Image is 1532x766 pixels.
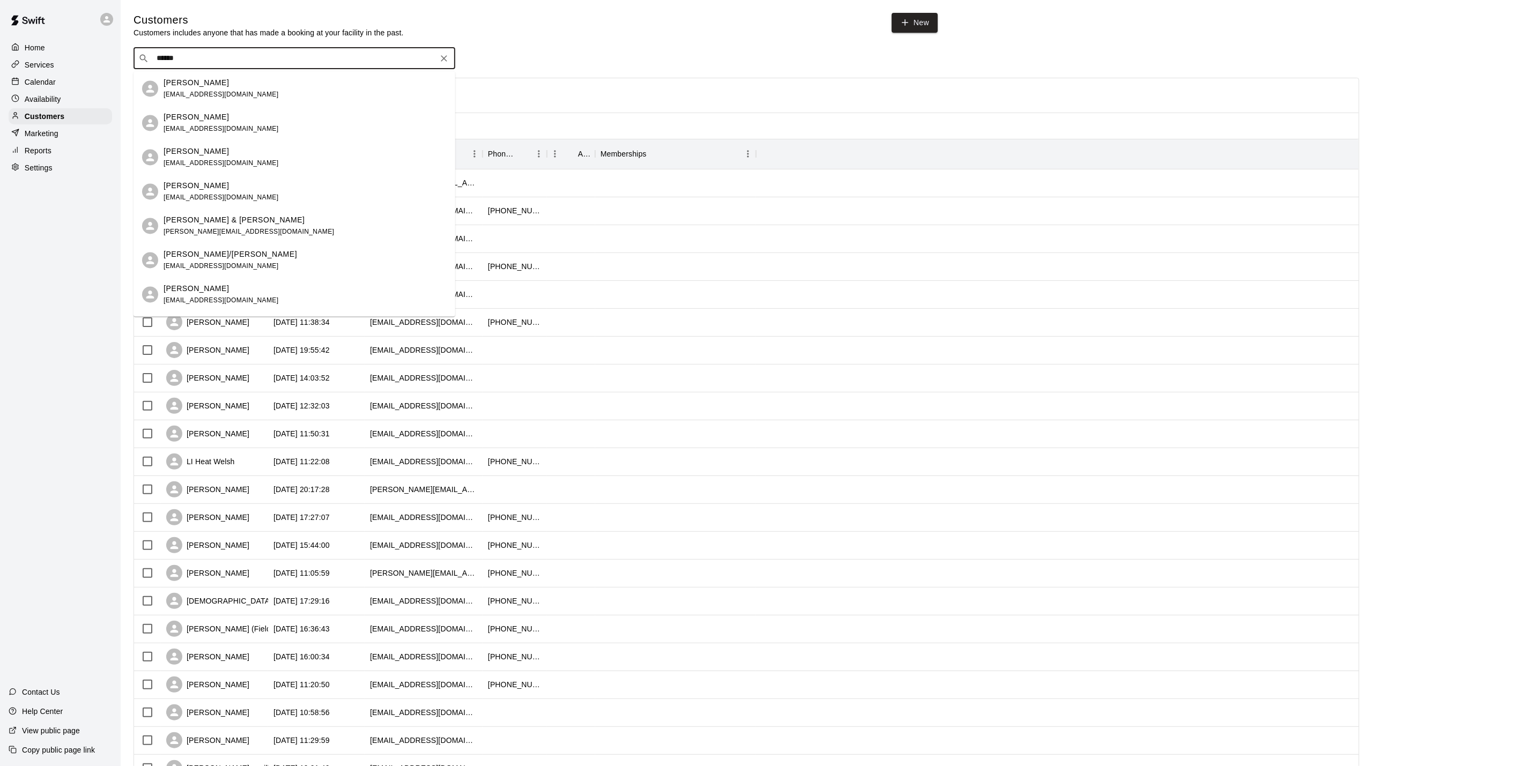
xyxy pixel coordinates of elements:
[142,252,158,269] div: Mason/Logan Terrana
[488,568,542,578] div: +16318752200
[370,400,477,411] div: leslieme@gmail.com
[164,125,279,132] span: [EMAIL_ADDRESS][DOMAIN_NAME]
[273,456,330,467] div: 2025-09-05 11:22:08
[166,676,249,693] div: [PERSON_NAME]
[370,456,477,467] div: stefaniewelsh9@gmail.com
[436,51,452,66] button: Clear
[22,725,80,736] p: View public page
[370,484,477,495] div: james.carlo2027@gmail.com
[370,512,477,523] div: josephdecelemente@gmail.com
[166,509,249,525] div: [PERSON_NAME]
[25,42,45,53] p: Home
[9,40,112,56] a: Home
[9,74,112,90] a: Calendar
[516,146,531,161] button: Sort
[25,60,54,70] p: Services
[488,139,516,169] div: Phone Number
[164,228,334,235] span: [PERSON_NAME][EMAIL_ADDRESS][DOMAIN_NAME]
[134,27,404,38] p: Customers includes anyone that has made a booking at your facility in the past.
[273,596,330,606] div: 2025-09-02 17:29:16
[488,596,542,606] div: +16312356047
[164,91,279,98] span: [EMAIL_ADDRESS][DOMAIN_NAME]
[164,180,229,191] p: [PERSON_NAME]
[164,111,229,123] p: [PERSON_NAME]
[488,651,542,662] div: +16314567045
[740,146,756,162] button: Menu
[370,345,477,355] div: micahelkbrooks76@gmail.com
[273,512,330,523] div: 2025-09-04 17:27:07
[25,94,61,105] p: Availability
[25,128,58,139] p: Marketing
[273,317,330,328] div: 2025-09-08 11:38:34
[142,150,158,166] div: Logan Paredes
[25,145,51,156] p: Reports
[25,77,56,87] p: Calendar
[273,484,330,495] div: 2025-09-04 20:17:28
[164,283,229,294] p: [PERSON_NAME]
[370,623,477,634] div: longislandallstarz@gmail.com
[164,296,279,304] span: [EMAIL_ADDRESS][DOMAIN_NAME]
[488,679,542,690] div: +16319548515
[166,732,249,748] div: [PERSON_NAME]
[547,146,563,162] button: Menu
[601,139,647,169] div: Memberships
[164,262,279,270] span: [EMAIL_ADDRESS][DOMAIN_NAME]
[166,704,249,720] div: [PERSON_NAME]
[273,707,330,718] div: 2025-09-01 10:58:56
[166,453,235,470] div: LI Heat Welsh
[166,481,249,497] div: [PERSON_NAME]
[166,537,249,553] div: [PERSON_NAME]
[166,370,249,386] div: [PERSON_NAME]
[166,342,249,358] div: [PERSON_NAME]
[273,568,330,578] div: 2025-09-03 11:05:59
[142,115,158,131] div: Logan Standridge
[273,651,330,662] div: 2025-09-02 16:00:34
[164,214,305,226] p: [PERSON_NAME] & [PERSON_NAME]
[166,649,249,665] div: [PERSON_NAME]
[892,13,938,33] a: New
[595,139,756,169] div: Memberships
[273,623,330,634] div: 2025-09-02 16:36:43
[166,426,249,442] div: [PERSON_NAME]
[142,81,158,97] div: Logan Mckee
[365,139,483,169] div: Email
[9,57,112,73] div: Services
[488,456,542,467] div: +15165517462
[488,623,542,634] div: +16316525079
[166,314,249,330] div: [PERSON_NAME]
[22,706,63,717] p: Help Center
[467,146,483,162] button: Menu
[370,651,477,662] div: ketzlick8@gmail.com
[273,428,330,439] div: 2025-09-07 11:50:31
[488,261,542,272] div: +15162723398
[488,205,542,216] div: +16318854988
[273,540,330,551] div: 2025-09-03 15:44:00
[164,194,279,201] span: [EMAIL_ADDRESS][DOMAIN_NAME]
[370,679,477,690] div: brittneywebb6@gmail.com
[273,735,330,746] div: 2025-08-31 11:29:59
[164,146,229,157] p: [PERSON_NAME]
[273,679,330,690] div: 2025-09-02 11:20:50
[142,287,158,303] div: Jordan Ramlogan
[25,111,64,122] p: Customers
[166,565,249,581] div: [PERSON_NAME]
[9,143,112,159] a: Reports
[273,373,330,383] div: 2025-09-07 14:03:52
[547,139,595,169] div: Age
[370,373,477,383] div: catcherkeeperllc@gmail.com
[488,540,542,551] div: +16318078108
[531,146,547,162] button: Menu
[9,91,112,107] a: Availability
[9,125,112,142] a: Marketing
[22,745,95,755] p: Copy public page link
[273,400,330,411] div: 2025-09-07 12:32:03
[166,398,249,414] div: [PERSON_NAME]
[563,146,578,161] button: Sort
[370,317,477,328] div: bobbybones60@verizon.net
[9,108,112,124] a: Customers
[164,159,279,167] span: [EMAIL_ADDRESS][DOMAIN_NAME]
